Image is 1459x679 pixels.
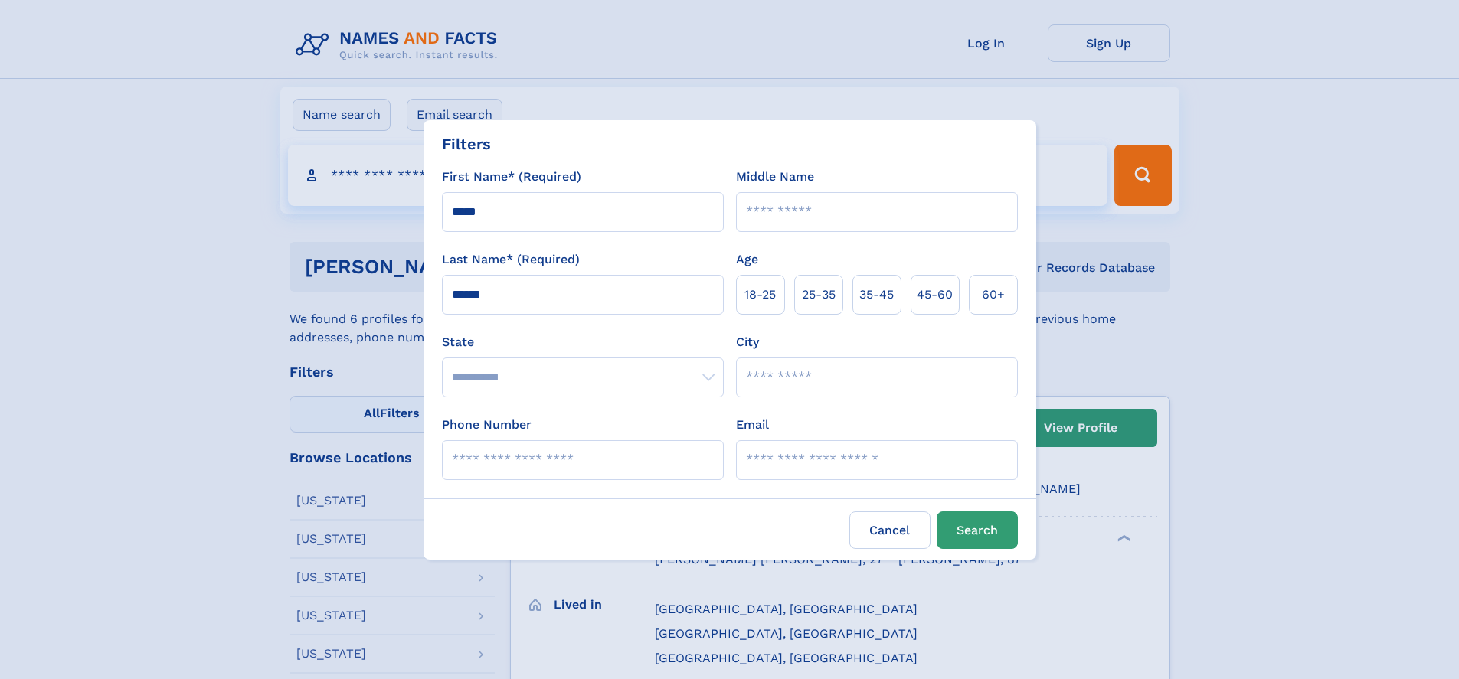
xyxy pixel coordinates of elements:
[849,511,931,549] label: Cancel
[442,416,532,434] label: Phone Number
[937,511,1018,549] button: Search
[736,416,769,434] label: Email
[736,250,758,269] label: Age
[736,333,759,351] label: City
[802,286,836,304] span: 25‑35
[736,168,814,186] label: Middle Name
[917,286,953,304] span: 45‑60
[442,333,724,351] label: State
[744,286,776,304] span: 18‑25
[859,286,894,304] span: 35‑45
[442,132,491,155] div: Filters
[982,286,1005,304] span: 60+
[442,250,580,269] label: Last Name* (Required)
[442,168,581,186] label: First Name* (Required)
